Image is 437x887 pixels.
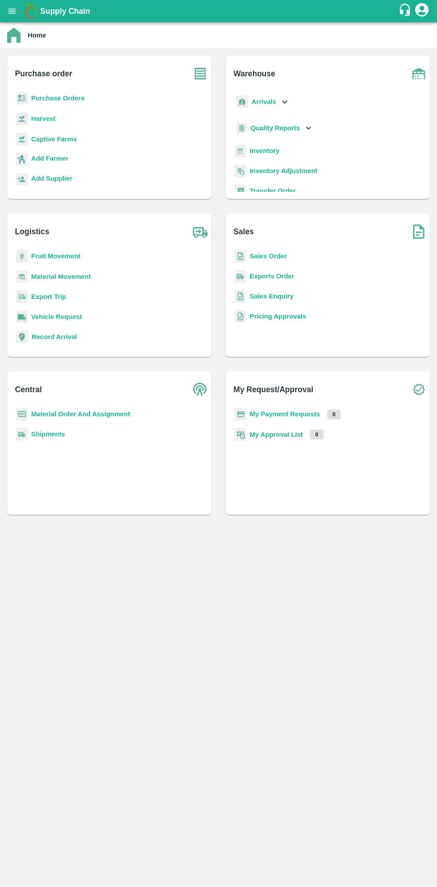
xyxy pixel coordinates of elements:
div: Quality Reports [235,119,313,137]
img: reciept [16,92,28,105]
b: Central [15,383,42,396]
img: centralMaterial [16,408,28,421]
a: My Payment Requests [250,410,320,418]
b: My Request/Approval [234,383,313,396]
img: logo [22,2,40,20]
a: Vehicle Request [31,313,82,320]
p: 0 [310,430,324,439]
img: recordArrival [16,331,28,343]
img: inventory [235,165,246,178]
a: Add Supplier [31,174,72,186]
b: Arrivals [251,98,276,105]
img: purchase [189,62,211,85]
a: Add Farmer [31,153,68,166]
a: Record Arrival [32,333,77,340]
a: Supply Chain [40,5,398,17]
p: 0 [327,410,341,419]
a: Fruit Movement [31,253,81,260]
img: harvest [16,112,28,125]
img: whInventory [235,145,246,158]
b: Quality Reports [251,124,300,132]
b: Logistics [15,225,49,238]
img: whArrival [236,95,248,108]
b: Warehouse [234,67,276,80]
div: account of current user [414,2,430,21]
a: Pricing Approvals [250,313,306,320]
div: customer-support [398,3,414,19]
img: material [16,270,28,283]
img: truck [189,220,211,243]
a: Transfer Order [250,187,296,195]
a: Sales Enquiry [250,293,293,300]
button: open drawer [2,1,22,21]
img: delivery [16,290,28,303]
img: qualityReport [236,123,247,134]
img: soSales [408,220,430,243]
img: vehicle [16,311,28,323]
img: shipments [235,270,246,283]
a: Purchase Orders [31,95,85,102]
a: Harvest [31,115,55,122]
img: fruit [16,250,28,263]
b: Home [28,32,46,39]
img: warehouse [408,62,430,85]
div: Arrivals [235,92,290,112]
img: supplier [16,173,28,186]
b: Purchase order [15,67,72,80]
b: Add Farmer [31,155,68,162]
img: home [7,28,21,43]
img: sales [235,290,246,303]
a: Export Trip [31,293,66,300]
img: check [408,378,430,401]
a: Sales Order [250,253,287,260]
a: Material Order And Assignment [31,410,130,418]
img: approval [235,428,246,441]
a: Inventory [250,147,280,154]
img: harvest [16,133,28,146]
b: Supply Chain [40,7,90,16]
img: central [189,378,211,401]
a: Shipments [31,431,65,438]
b: Add Supplier [31,175,72,182]
a: Material Movement [31,273,91,280]
img: shipments [16,428,28,441]
img: payment [235,408,246,421]
a: Inventory Adjustment [250,167,317,174]
a: My Approval List [250,431,303,438]
a: Captive Farms [31,136,77,143]
a: Exports Order [250,273,294,280]
img: farmer [16,153,28,166]
img: whTransfer [235,185,246,198]
b: Sales [234,225,254,238]
img: sales [235,250,246,263]
img: sales [235,310,246,323]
